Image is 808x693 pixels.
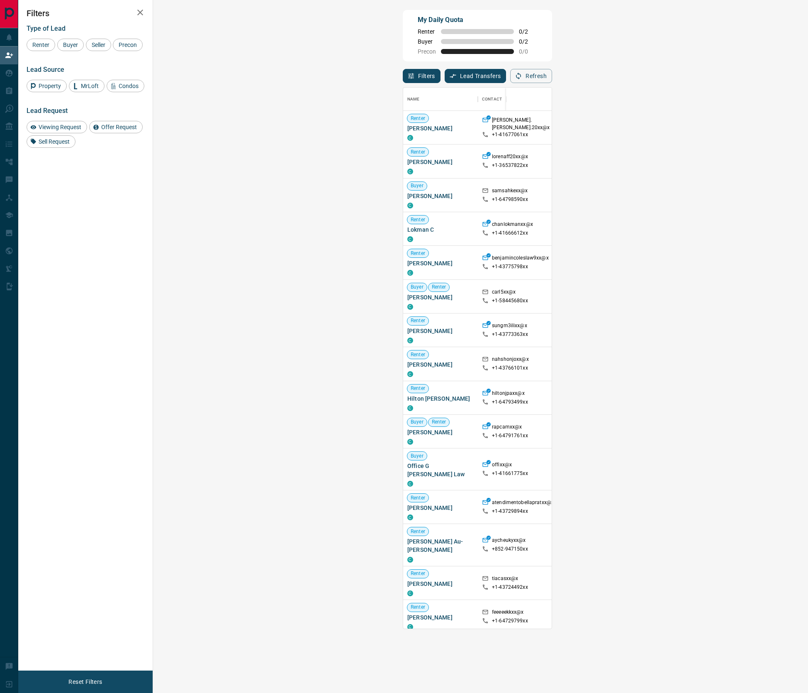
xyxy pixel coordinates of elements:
[407,462,474,478] span: Office G [PERSON_NAME] Law
[36,138,73,145] span: Sell Request
[403,88,478,111] div: Name
[60,42,81,48] span: Buyer
[492,470,528,477] p: +1- 41661775xx
[98,124,140,130] span: Offer Request
[445,69,506,83] button: Lead Transfers
[492,255,549,263] p: benjamincoleslaw9xx@x
[27,39,55,51] div: Renter
[407,580,474,588] span: [PERSON_NAME]
[492,546,528,553] p: +852- 947150xx
[428,419,450,426] span: Renter
[519,38,537,45] span: 0 / 2
[407,419,427,426] span: Buyer
[492,131,528,138] p: +1- 41677061xx
[492,365,528,372] p: +1- 43766101xx
[407,115,428,122] span: Renter
[482,88,502,111] div: Contact
[492,331,528,338] p: +1- 43773363xx
[29,42,52,48] span: Renter
[407,250,428,257] span: Renter
[492,117,550,131] p: [PERSON_NAME].[PERSON_NAME].20xx@x
[407,304,413,310] div: condos.ca
[492,263,528,270] p: +1- 43775798xx
[407,428,474,436] span: [PERSON_NAME]
[407,225,474,234] span: Lokman C
[407,327,474,335] span: [PERSON_NAME]
[510,69,552,83] button: Refresh
[116,42,140,48] span: Precon
[492,162,528,169] p: +1- 36537822xx
[407,604,428,611] span: Renter
[407,504,474,512] span: [PERSON_NAME]
[407,351,428,358] span: Renter
[492,508,528,515] p: +1- 43729894xx
[407,453,427,460] span: Buyer
[492,424,522,432] p: rapcamxx@x
[407,514,413,520] div: condos.ca
[27,80,67,92] div: Property
[492,187,528,196] p: samsahkexx@x
[492,230,528,237] p: +1- 41666612xx
[519,48,537,55] span: 0 / 0
[407,203,413,208] div: condos.ca
[407,537,474,554] span: [PERSON_NAME] Au-[PERSON_NAME]
[407,192,474,200] span: [PERSON_NAME]
[407,405,413,411] div: condos.ca
[407,216,428,223] span: Renter
[492,499,554,508] p: atendimentobellapratxx@x
[407,394,474,403] span: Hilton [PERSON_NAME]
[407,149,428,156] span: Renter
[89,121,143,133] div: Offer Request
[407,439,413,445] div: condos.ca
[407,385,428,392] span: Renter
[407,270,413,276] div: condos.ca
[418,48,436,55] span: Precon
[492,297,528,304] p: +1- 58445680xx
[403,69,441,83] button: Filters
[492,617,528,624] p: +1- 64729799xx
[492,537,526,546] p: aycheukyxx@x
[407,570,428,577] span: Renter
[492,609,524,617] p: feeeeekkxx@x
[57,39,84,51] div: Buyer
[27,8,144,18] h2: Filters
[418,38,436,45] span: Buyer
[492,289,516,297] p: carl5xx@x
[407,590,413,596] div: condos.ca
[407,624,413,630] div: condos.ca
[407,371,413,377] div: condos.ca
[407,528,428,535] span: Renter
[519,28,537,35] span: 0 / 2
[407,293,474,301] span: [PERSON_NAME]
[78,83,102,89] span: MrLoft
[418,15,537,25] p: My Daily Quota
[492,153,528,162] p: lorenaff20xx@x
[36,124,84,130] span: Viewing Request
[407,284,427,291] span: Buyer
[27,24,66,32] span: Type of Lead
[113,39,143,51] div: Precon
[407,158,474,166] span: [PERSON_NAME]
[407,360,474,369] span: [PERSON_NAME]
[407,613,474,622] span: [PERSON_NAME]
[116,83,141,89] span: Condos
[407,259,474,267] span: [PERSON_NAME]
[89,42,108,48] span: Seller
[407,557,413,563] div: condos.ca
[407,338,413,343] div: condos.ca
[492,356,529,365] p: nahshonjoxx@x
[407,88,420,111] div: Name
[492,322,527,331] p: sungm3ilixx@x
[407,495,428,502] span: Renter
[107,80,144,92] div: Condos
[492,575,518,584] p: tiacasxx@x
[407,236,413,242] div: condos.ca
[492,196,528,203] p: +1- 64798590xx
[407,481,413,487] div: condos.ca
[407,124,474,132] span: [PERSON_NAME]
[492,461,512,470] p: offixx@x
[407,182,427,189] span: Buyer
[492,390,525,399] p: hiltonjpaxx@x
[492,221,533,230] p: chanlokmanxx@x
[36,83,64,89] span: Property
